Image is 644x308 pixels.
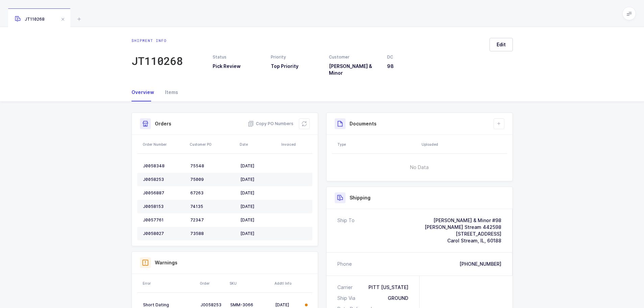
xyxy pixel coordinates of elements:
div: Type [337,142,418,147]
div: Date [240,142,277,147]
div: 72347 [190,217,235,223]
div: 74135 [190,204,235,209]
div: [DATE] [240,163,277,169]
div: [DATE] [275,302,300,308]
div: GROUND [388,295,408,302]
div: J0058153 [143,204,185,209]
div: J0058027 [143,231,185,236]
h3: Warnings [155,259,177,266]
div: 75548 [190,163,235,169]
h3: Shipping [350,194,371,201]
div: [DATE] [240,190,277,196]
div: [DATE] [240,177,277,182]
div: [PERSON_NAME] & Minor #98 [425,217,501,224]
div: Customer [329,54,379,60]
div: Uploaded [422,142,505,147]
div: [DATE] [240,204,277,209]
div: J0058348 [143,163,185,169]
button: Edit [490,38,513,51]
span: Carol Stream, IL, 60188 [447,238,501,243]
div: SKU [230,281,270,286]
div: PITT [US_STATE] [368,284,408,291]
div: [DATE] [240,231,277,236]
div: Ship To [337,217,355,244]
div: [PHONE_NUMBER] [459,261,501,267]
div: 73588 [190,231,235,236]
h3: Documents [350,120,377,127]
div: Ship Via [337,295,358,302]
h3: [PERSON_NAME] & Minor [329,63,379,76]
div: J0056887 [143,190,185,196]
span: Edit [497,41,506,48]
div: Items [160,83,178,101]
h3: 98 [387,63,437,70]
h3: Top Priority [271,63,321,70]
div: Overview [132,83,160,101]
div: Order [200,281,225,286]
div: [DATE] [240,217,277,223]
div: Carrier [337,284,355,291]
h3: Pick Review [213,63,263,70]
div: Customer PO [190,142,236,147]
div: Short Dating [143,302,195,308]
div: Status [213,54,263,60]
div: J0058253 [200,302,225,308]
div: 67263 [190,190,235,196]
div: Priority [271,54,321,60]
div: 75009 [190,177,235,182]
div: [PERSON_NAME] Stream 442598 [425,224,501,231]
span: JT110268 [15,17,45,22]
div: Order Number [143,142,186,147]
div: Invoiced [281,142,310,147]
div: Addtl Info [275,281,300,286]
div: Error [143,281,196,286]
div: J0057761 [143,217,185,223]
span: No Data [376,157,463,177]
div: SMM-3066 [230,302,270,308]
div: [STREET_ADDRESS] [425,231,501,237]
div: Shipment info [132,38,183,43]
h3: Orders [155,120,171,127]
div: J0058253 [143,177,185,182]
button: Copy PO Numbers [248,120,293,127]
div: Phone [337,261,352,267]
div: DC [387,54,437,60]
